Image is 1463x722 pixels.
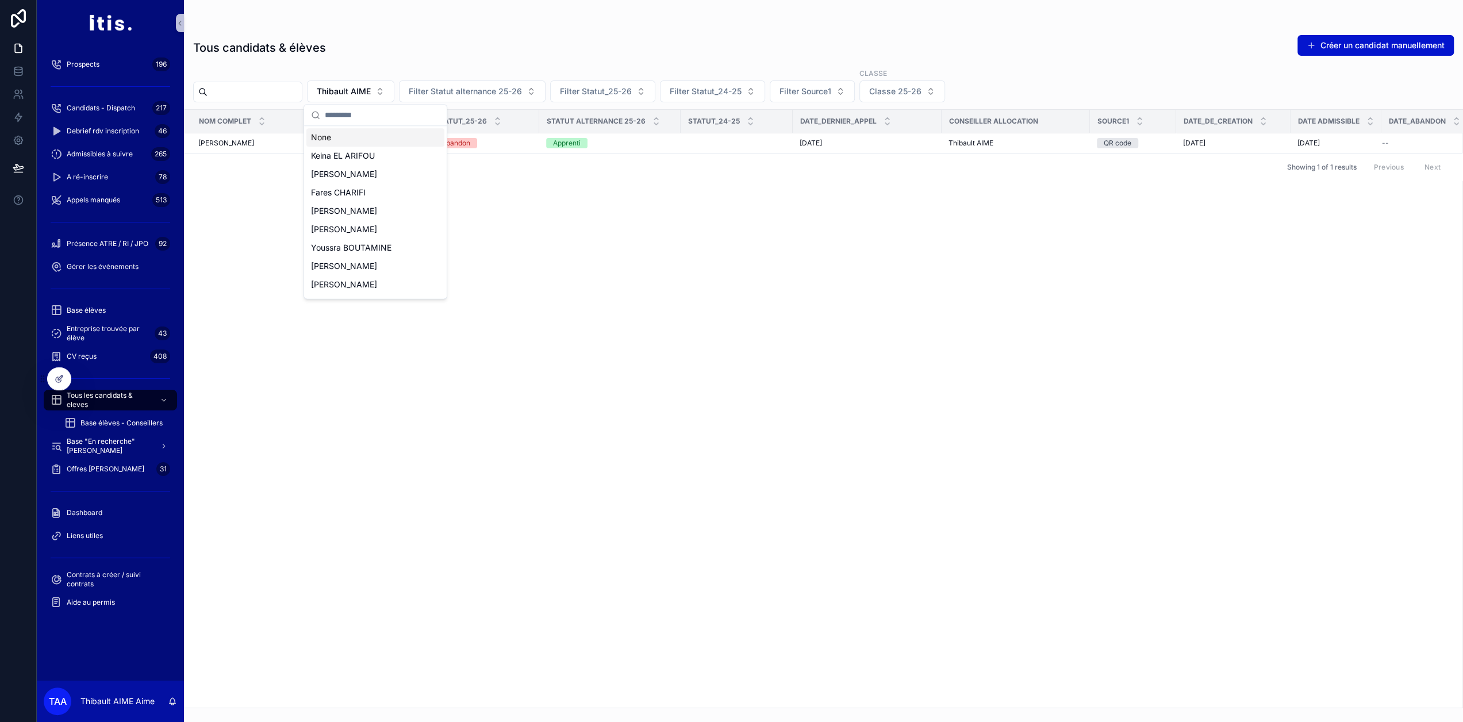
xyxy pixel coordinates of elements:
[44,525,177,546] a: Liens utiles
[550,80,655,102] button: Select Button
[560,86,632,97] span: Filter Statut_25-26
[44,346,177,367] a: CV reçus408
[151,147,170,161] div: 265
[435,138,532,148] a: Abandon
[1287,163,1356,172] span: Showing 1 of 1 results
[311,297,377,309] span: [PERSON_NAME]
[859,80,945,102] button: Select Button
[152,193,170,207] div: 513
[800,139,935,148] a: [DATE]
[152,101,170,115] div: 217
[44,459,177,479] a: Offres [PERSON_NAME]31
[80,696,155,707] p: Thibault AIME Aime
[44,256,177,277] a: Gérer les évènements
[67,126,139,136] span: Debrief rdv inscription
[670,86,742,97] span: Filter Statut_24-25
[67,195,120,205] span: Appels manqués
[67,531,103,540] span: Liens utiles
[198,139,301,148] a: [PERSON_NAME]
[150,350,170,363] div: 408
[311,224,377,235] span: [PERSON_NAME]
[770,80,855,102] button: Select Button
[67,464,144,474] span: Offres [PERSON_NAME]
[869,86,921,97] span: Classe 25-26
[67,239,148,248] span: Présence ATRE / RI / JPO
[949,117,1038,126] span: Conseiller allocation
[67,508,102,517] span: Dashboard
[1097,138,1169,148] a: QR code
[311,150,375,162] span: Keina EL ARIFOU
[155,327,170,340] div: 43
[67,352,97,361] span: CV reçus
[1184,117,1253,126] span: Date_de_creation
[1183,139,1205,148] span: [DATE]
[156,462,170,476] div: 31
[409,86,522,97] span: Filter Statut alternance 25-26
[317,86,371,97] span: Thibault AIME
[1382,139,1454,148] a: --
[67,437,151,455] span: Base "En recherche" [PERSON_NAME]
[949,139,993,148] span: Thibault AIME
[399,80,546,102] button: Select Button
[155,124,170,138] div: 46
[57,413,177,433] a: Base élèves - Conseillers
[152,57,170,71] div: 196
[44,98,177,118] a: Candidats - Dispatch217
[44,190,177,210] a: Appels manqués513
[1297,139,1374,148] a: [DATE]
[859,68,887,78] label: Classe
[307,80,394,102] button: Select Button
[311,168,377,180] span: [PERSON_NAME]
[155,170,170,184] div: 78
[67,570,166,589] span: Contrats à créer / suivi contrats
[44,144,177,164] a: Admissibles à suivre265
[44,300,177,321] a: Base élèves
[44,233,177,254] a: Présence ATRE / RI / JPO92
[780,86,831,97] span: Filter Source1
[67,172,108,182] span: A ré-inscrire
[1097,117,1129,126] span: Source1
[44,167,177,187] a: A ré-inscrire78
[660,80,765,102] button: Select Button
[80,418,163,428] span: Base élèves - Conseillers
[1297,35,1454,56] button: Créer un candidat manuellement
[67,262,139,271] span: Gérer les évènements
[199,117,251,126] span: Nom complet
[1382,139,1389,148] span: --
[44,436,177,456] a: Base "En recherche" [PERSON_NAME]
[193,40,326,56] h1: Tous candidats & élèves
[949,139,1083,148] a: Thibault AIME
[44,592,177,613] a: Aide au permis
[67,598,115,607] span: Aide au permis
[67,306,106,315] span: Base élèves
[306,128,444,147] div: None
[1183,139,1284,148] a: [DATE]
[311,260,377,272] span: [PERSON_NAME]
[67,324,150,343] span: Entreprise trouvée par élève
[44,54,177,75] a: Prospects196
[67,103,135,113] span: Candidats - Dispatch
[67,60,99,69] span: Prospects
[547,117,646,126] span: Statut alternance 25-26
[304,126,447,298] div: Suggestions
[688,117,740,126] span: Statut_24-25
[1104,138,1131,148] div: QR code
[800,139,822,148] span: [DATE]
[44,569,177,590] a: Contrats à créer / suivi contrats
[311,205,377,217] span: [PERSON_NAME]
[553,138,581,148] div: Apprenti
[546,138,674,148] a: Apprenti
[1298,117,1360,126] span: Date Admissible
[441,138,470,148] div: Abandon
[800,117,877,126] span: Date_dernier_appel
[198,139,254,148] span: [PERSON_NAME]
[1389,117,1446,126] span: Date_Abandon
[44,121,177,141] a: Debrief rdv inscription46
[67,391,151,409] span: Tous les candidats & eleves
[44,502,177,523] a: Dashboard
[311,242,391,254] span: Youssra BOUTAMINE
[89,14,132,32] img: App logo
[67,149,133,159] span: Admissibles à suivre
[155,237,170,251] div: 92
